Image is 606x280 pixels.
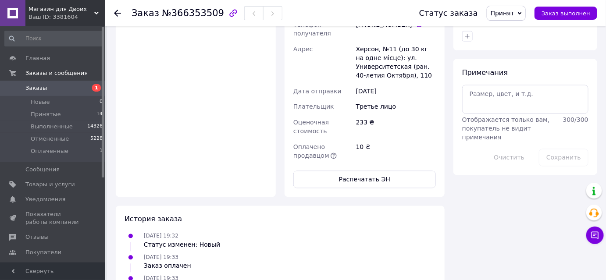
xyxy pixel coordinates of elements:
span: 14 [96,110,103,118]
span: Выполненные [31,123,73,131]
span: 1 [92,84,101,92]
div: Херсон, №11 (до 30 кг на одне місце): ул. Университетская (ран. 40-летия Октября), 110 [354,41,438,83]
span: Оплаченные [31,147,68,155]
div: Третье лицо [354,99,438,115]
span: №366353509 [162,8,224,18]
span: Оценочная стоимость [293,119,329,135]
span: История заказа [125,215,182,223]
span: Отзывы [25,233,49,241]
span: Адрес [293,46,313,53]
span: Показатели работы компании [25,210,81,226]
div: Ваш ID: 3381604 [29,13,105,21]
div: Статус изменен: Новый [144,241,220,249]
span: [DATE] 19:33 [144,255,178,261]
div: [DATE] [354,83,438,99]
span: 300 / 300 [563,117,588,124]
span: Заказ выполнен [542,10,590,17]
input: Поиск [4,31,103,46]
button: Чат с покупателем [586,227,604,244]
span: Новые [31,98,50,106]
span: Уведомления [25,195,65,203]
span: Покупатели [25,248,61,256]
span: 5228 [90,135,103,143]
span: Телефон получателя [293,21,331,37]
div: Вернуться назад [114,9,121,18]
span: Принятые [31,110,61,118]
span: Магазин для Двоих [29,5,94,13]
span: Оплачено продавцом [293,144,329,159]
span: Дата отправки [293,88,342,95]
span: Отмененные [31,135,69,143]
span: Примечания [462,68,508,77]
span: 14326 [87,123,103,131]
span: Заказы и сообщения [25,69,88,77]
span: 1 [100,147,103,155]
div: 233 ₴ [354,115,438,139]
div: Заказ оплачен [144,262,191,270]
button: Распечатать ЭН [293,171,436,188]
span: Сообщения [25,166,60,174]
span: 0 [100,98,103,106]
div: 10 ₴ [354,139,438,164]
span: Принят [491,10,514,17]
span: Товары и услуги [25,181,75,188]
span: Главная [25,54,50,62]
span: Заказ [132,8,159,18]
span: Заказы [25,84,47,92]
span: Отображается только вам, покупатель не видит примечания [462,117,550,141]
span: [DATE] 19:32 [144,233,178,239]
button: Заказ выполнен [535,7,597,20]
span: Плательщик [293,103,334,110]
div: Статус заказа [419,9,478,18]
